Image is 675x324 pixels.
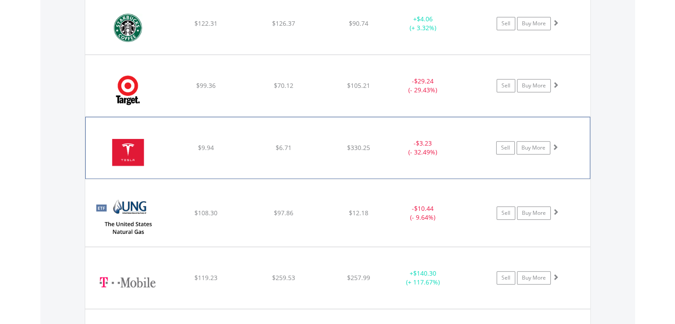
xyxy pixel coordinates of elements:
[390,269,457,287] div: + (+ 117.67%)
[390,204,457,222] div: - (- 9.64%)
[347,143,370,152] span: $330.25
[90,258,166,306] img: EQU.US.TMUS.png
[496,141,515,154] a: Sell
[194,19,217,28] span: $122.31
[517,79,551,92] a: Buy More
[349,19,368,28] span: $90.74
[390,77,457,95] div: - (- 29.43%)
[497,17,515,30] a: Sell
[389,139,456,157] div: - (- 32.49%)
[90,4,166,52] img: EQU.US.SBUX.png
[347,81,370,90] span: $105.21
[517,206,551,220] a: Buy More
[517,141,550,154] a: Buy More
[196,81,215,90] span: $99.36
[497,79,515,92] a: Sell
[198,143,214,152] span: $9.94
[347,273,370,282] span: $257.99
[497,206,515,220] a: Sell
[274,81,293,90] span: $70.12
[272,273,295,282] span: $259.53
[194,273,217,282] span: $119.23
[274,209,293,217] span: $97.86
[90,66,166,114] img: EQU.US.TGT.png
[276,143,292,152] span: $6.71
[417,15,433,23] span: $4.06
[517,17,551,30] a: Buy More
[272,19,295,28] span: $126.37
[349,209,368,217] span: $12.18
[90,190,166,244] img: EQU.US.UNG.png
[414,204,434,213] span: $10.44
[413,269,436,277] span: $140.30
[390,15,457,32] div: + (+ 3.32%)
[497,271,515,284] a: Sell
[517,271,551,284] a: Buy More
[416,139,432,147] span: $3.23
[414,77,434,85] span: $29.24
[194,209,217,217] span: $108.30
[90,128,166,176] img: EQU.US.TSLA.png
